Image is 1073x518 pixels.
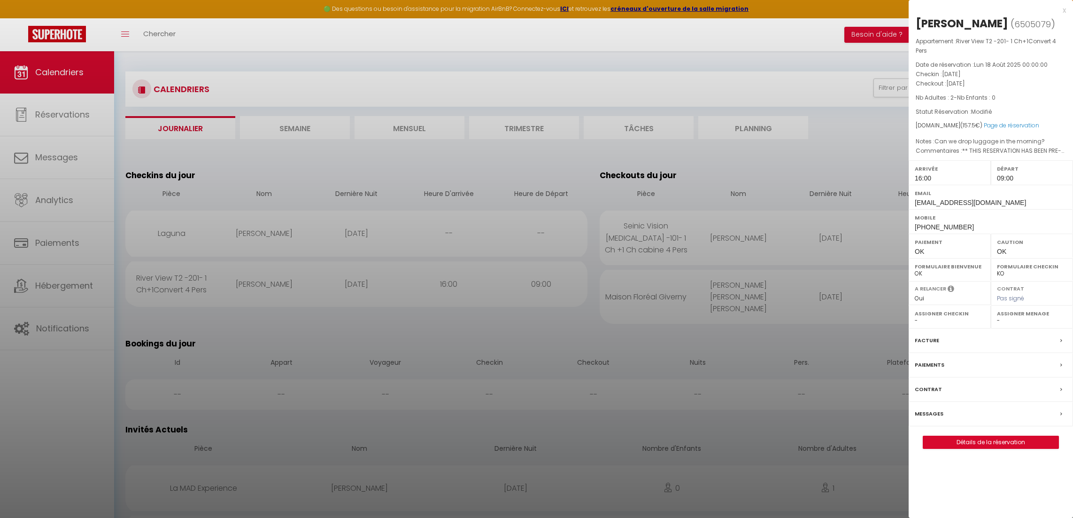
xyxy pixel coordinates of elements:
div: [DOMAIN_NAME] [916,121,1066,130]
span: [DATE] [942,70,961,78]
label: Arrivée [915,164,985,173]
span: Modifié [971,108,992,116]
label: Paiement [915,237,985,247]
span: [PHONE_NUMBER] [915,223,974,231]
div: [PERSON_NAME] [916,16,1008,31]
p: Statut Réservation : [916,107,1066,117]
label: Messages [915,409,943,419]
span: Lun 18 Août 2025 00:00:00 [974,61,1048,69]
label: A relancer [915,285,946,293]
p: Date de réservation : [916,60,1066,70]
iframe: Chat [1033,476,1066,511]
span: Pas signé [997,294,1024,302]
label: Contrat [915,385,942,394]
label: Contrat [997,285,1024,291]
a: Détails de la réservation [923,436,1058,448]
span: ( €) [960,121,982,129]
span: ( ) [1011,17,1055,31]
span: [DATE] [946,79,965,87]
p: Appartement : [916,37,1066,55]
span: Can we drop luggage in the morning? [934,137,1045,145]
p: Checkin : [916,70,1066,79]
span: 157.5 [963,121,975,129]
label: Assigner Menage [997,309,1067,318]
span: Nb Adultes : 2 [916,94,954,102]
span: 09:00 [997,174,1013,182]
label: Mobile [915,213,1067,222]
span: [EMAIL_ADDRESS][DOMAIN_NAME] [915,199,1026,206]
label: Paiements [915,360,944,370]
label: Formulaire Bienvenue [915,262,985,271]
button: Ouvrir le widget de chat LiveChat [8,4,36,32]
label: Formulaire Checkin [997,262,1067,271]
span: OK [997,248,1006,255]
span: River View T2 -201- 1 Ch+1Convert 4 Pers [916,37,1056,55]
div: x [909,5,1066,16]
button: Détails de la réservation [923,436,1059,449]
label: Caution [997,237,1067,247]
span: 16:00 [915,174,931,182]
p: Commentaires : [916,146,1066,156]
label: Départ [997,164,1067,173]
span: 6505079 [1014,18,1051,30]
span: OK [915,248,924,255]
i: Sélectionner OUI si vous souhaiter envoyer les séquences de messages post-checkout [948,285,954,295]
span: Nb Enfants : 0 [957,94,996,102]
label: Email [915,188,1067,198]
label: Facture [915,336,939,345]
p: Checkout : [916,79,1066,88]
a: Page de réservation [984,121,1039,129]
label: Assigner Checkin [915,309,985,318]
p: - [916,93,1066,102]
p: Notes : [916,137,1066,146]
